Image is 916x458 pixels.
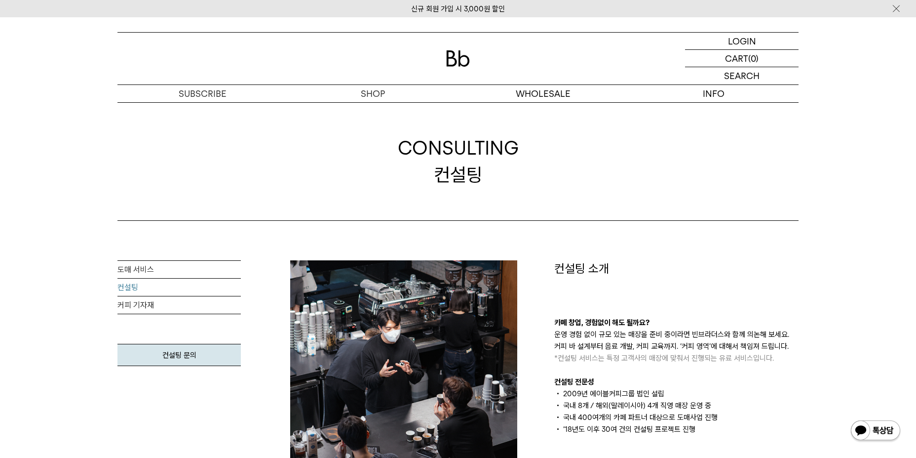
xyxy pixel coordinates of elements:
[554,376,799,388] p: 컨설팅 전문성
[117,279,241,296] a: 컨설팅
[554,388,799,400] li: 2009년 에이블커피그룹 법인 설립
[554,412,799,423] li: 국내 400여개의 카페 파트너 대상으로 도매사업 진행
[554,317,799,329] p: 카페 창업, 경험없이 해도 될까요?
[117,261,241,279] a: 도매 서비스
[554,260,799,277] p: 컨설팅 소개
[117,344,241,366] a: 컨설팅 문의
[554,329,799,364] p: 운영 경험 없이 규모 있는 매장을 준비 중이라면 빈브라더스와 함께 의논해 보세요. 커피 바 설계부터 음료 개발, 커피 교육까지. ‘커피 영역’에 대해서 책임져 드립니다.
[554,354,774,363] span: *컨설팅 서비스는 특정 고객사의 매장에 맞춰서 진행되는 유료 서비스입니다.
[554,400,799,412] li: 국내 8개 / 해외(말레이시아) 4개 직영 매장 운영 중
[288,85,458,102] a: SHOP
[117,296,241,314] a: 커피 기자재
[748,50,759,67] p: (0)
[685,50,799,67] a: CART (0)
[850,419,901,443] img: 카카오톡 채널 1:1 채팅 버튼
[398,135,519,187] div: 컨설팅
[458,85,628,102] p: WHOLESALE
[725,50,748,67] p: CART
[554,423,799,435] li: ‘18년도 이후 30여 건의 컨설팅 프로젝트 진행
[411,4,505,13] a: 신규 회원 가입 시 3,000원 할인
[628,85,799,102] p: INFO
[398,135,519,161] span: CONSULTING
[446,50,470,67] img: 로고
[724,67,760,84] p: SEARCH
[685,33,799,50] a: LOGIN
[117,85,288,102] a: SUBSCRIBE
[728,33,756,49] p: LOGIN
